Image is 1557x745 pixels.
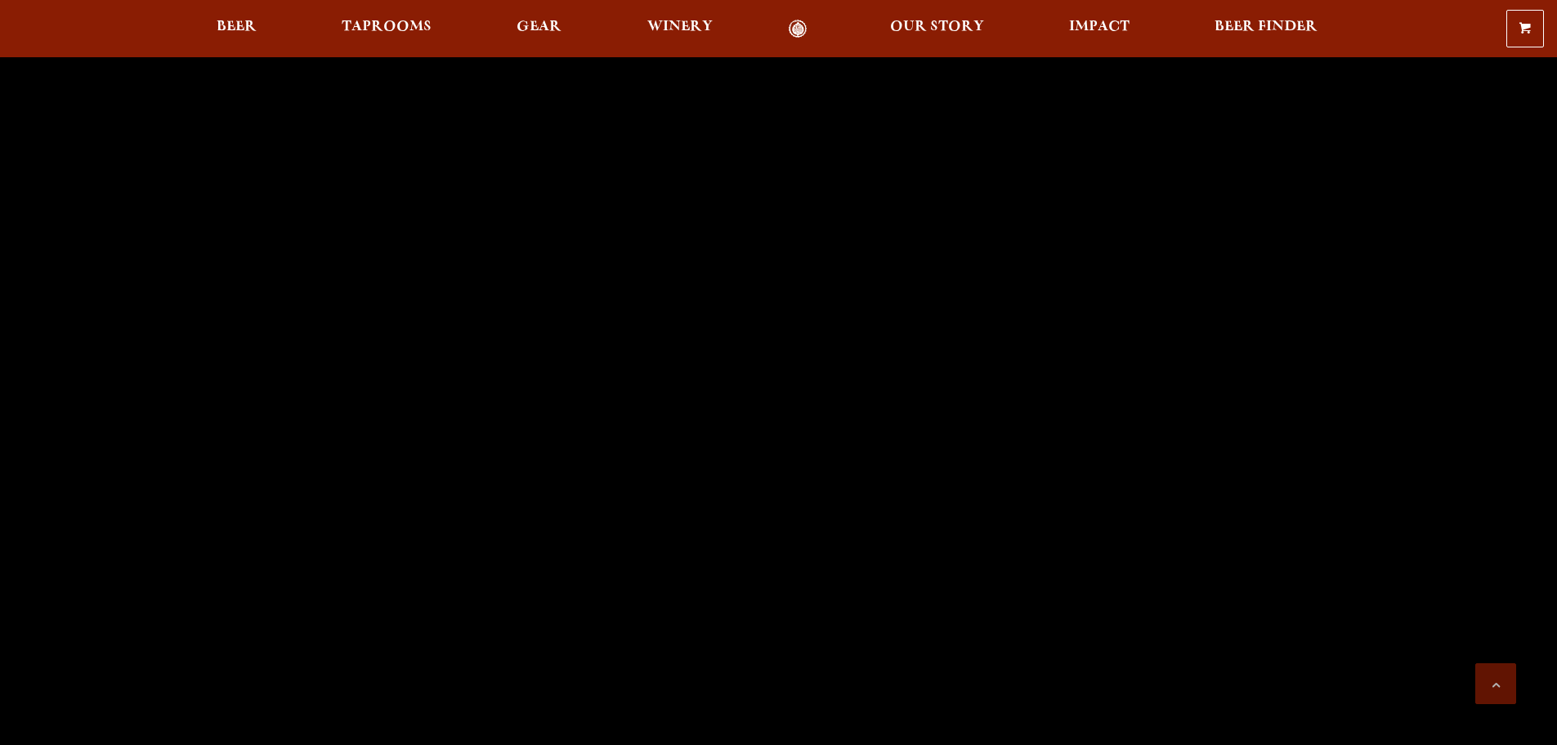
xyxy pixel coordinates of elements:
[206,20,267,38] a: Beer
[767,20,829,38] a: Odell Home
[1058,20,1140,38] a: Impact
[637,20,723,38] a: Winery
[517,20,562,34] span: Gear
[890,20,984,34] span: Our Story
[331,20,442,38] a: Taprooms
[506,20,572,38] a: Gear
[217,20,257,34] span: Beer
[879,20,995,38] a: Our Story
[1204,20,1328,38] a: Beer Finder
[1215,20,1318,34] span: Beer Finder
[1475,663,1516,704] a: Scroll to top
[1069,20,1130,34] span: Impact
[647,20,713,34] span: Winery
[342,20,432,34] span: Taprooms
